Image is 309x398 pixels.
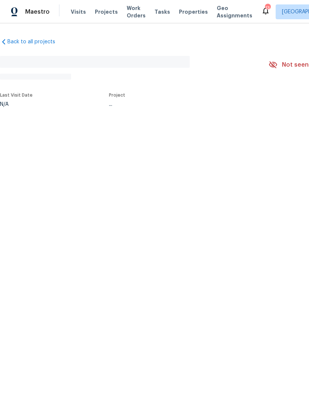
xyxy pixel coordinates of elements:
[217,4,252,19] span: Geo Assignments
[265,4,270,12] div: 13
[154,9,170,14] span: Tasks
[71,8,86,16] span: Visits
[127,4,146,19] span: Work Orders
[109,102,251,107] div: ...
[95,8,118,16] span: Projects
[109,93,125,97] span: Project
[179,8,208,16] span: Properties
[25,8,50,16] span: Maestro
